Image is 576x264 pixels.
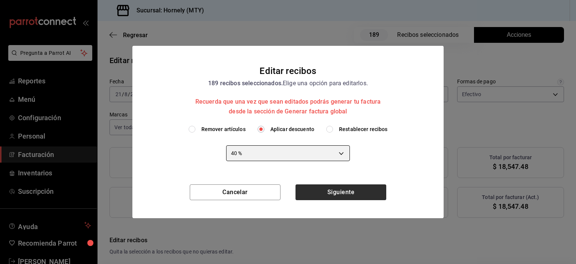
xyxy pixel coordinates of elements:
div: Elige una opción para editarlos. [189,78,387,116]
span: Restablecer recibos [339,125,388,133]
button: Siguiente [295,184,386,200]
div: 40 % [226,145,350,161]
div: editionType [141,125,435,133]
button: Cancelar [190,184,280,200]
span: Remover artículos [201,125,246,133]
strong: 189 recibos seleccionados. [208,80,283,87]
div: Recuerda que una vez que sean editados podrás generar tu factura desde la sección de Generar fact... [189,97,387,116]
span: Aplicar descuento [270,125,314,133]
div: Editar recibos [259,64,316,78]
